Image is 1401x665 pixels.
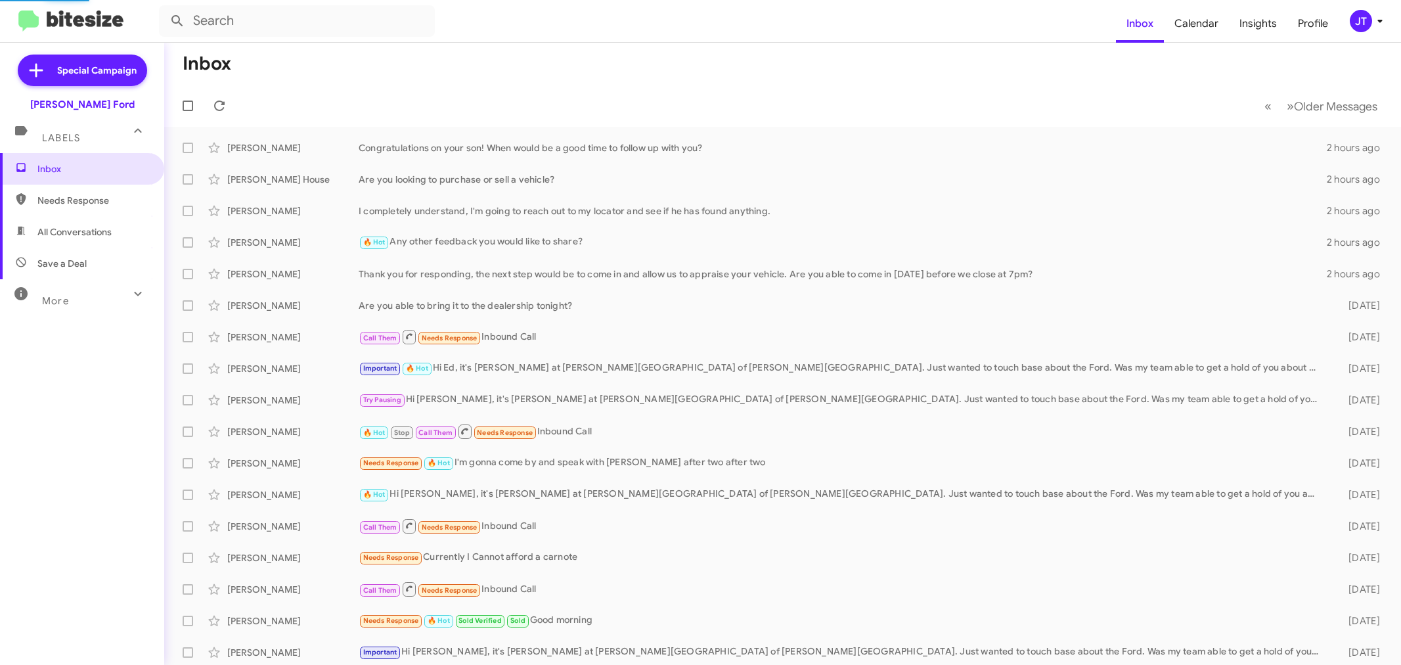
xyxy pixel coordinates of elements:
div: [PERSON_NAME] [227,141,359,154]
h1: Inbox [183,53,231,74]
div: Thank you for responding, the next step would be to come in and allow us to appraise your vehicle... [359,267,1325,281]
span: Sold [510,616,525,625]
span: More [42,295,69,307]
div: [DATE] [1325,520,1390,533]
button: JT [1339,10,1387,32]
span: Needs Response [422,586,478,595]
div: [DATE] [1325,394,1390,407]
span: All Conversations [37,225,112,239]
div: [DATE] [1325,362,1390,375]
span: Needs Response [422,334,478,342]
span: 🔥 Hot [428,459,450,467]
span: Stop [394,428,410,437]
span: 🔥 Hot [363,490,386,499]
div: [DATE] [1325,457,1390,470]
span: Needs Response [363,459,419,467]
div: Currently I Cannot afford a carnote [359,550,1325,565]
span: Older Messages [1294,99,1377,114]
div: 2 hours ago [1325,173,1390,186]
div: Inbound Call [359,581,1325,597]
div: [DATE] [1325,614,1390,628]
span: 🔥 Hot [363,238,386,246]
div: [PERSON_NAME] [227,614,359,628]
span: « [1264,98,1272,114]
span: Try Pausing [363,396,401,404]
div: [PERSON_NAME] [227,394,359,407]
div: I'm gonna come by and speak with [PERSON_NAME] after two after two [359,455,1325,470]
div: I completely understand, I'm going to reach out to my locator and see if he has found anything. [359,204,1325,218]
div: Are you looking to purchase or sell a vehicle? [359,173,1325,186]
div: Inbound Call [359,518,1325,534]
span: Save a Deal [37,257,87,270]
div: 2 hours ago [1325,267,1390,281]
div: [PERSON_NAME] [227,646,359,659]
div: Congratulations on your son! When would be a good time to follow up with you? [359,141,1325,154]
div: [PERSON_NAME] [227,299,359,312]
div: [PERSON_NAME] [227,457,359,470]
span: » [1287,98,1294,114]
span: Special Campaign [57,64,137,77]
div: [PERSON_NAME] [227,362,359,375]
div: Hi Ed, it's [PERSON_NAME] at [PERSON_NAME][GEOGRAPHIC_DATA] of [PERSON_NAME][GEOGRAPHIC_DATA]. Ju... [359,361,1325,376]
span: Important [363,364,397,373]
div: Hi [PERSON_NAME], it's [PERSON_NAME] at [PERSON_NAME][GEOGRAPHIC_DATA] of [PERSON_NAME][GEOGRAPHI... [359,487,1325,502]
div: [DATE] [1325,331,1390,344]
span: Labels [42,132,80,144]
span: Important [363,648,397,656]
div: [PERSON_NAME] [227,331,359,344]
span: Call Them [363,586,397,595]
div: 2 hours ago [1325,236,1390,249]
span: Needs Response [37,194,149,207]
div: [PERSON_NAME] [227,488,359,501]
div: [PERSON_NAME] [227,267,359,281]
span: Needs Response [363,616,419,625]
nav: Page navigation example [1257,93,1385,120]
div: [PERSON_NAME] [227,551,359,564]
div: Good morning [359,613,1325,628]
div: [DATE] [1325,551,1390,564]
input: Search [159,5,435,37]
div: [PERSON_NAME] [227,236,359,249]
div: Are you able to bring it to the dealership tonight? [359,299,1325,312]
span: 🔥 Hot [363,428,386,437]
span: Needs Response [422,523,478,532]
button: Previous [1256,93,1279,120]
a: Inbox [1116,5,1164,43]
div: Inbound Call [359,329,1325,345]
div: [PERSON_NAME] [227,425,359,438]
div: [DATE] [1325,488,1390,501]
button: Next [1279,93,1385,120]
div: [DATE] [1325,583,1390,596]
span: 🔥 Hot [428,616,450,625]
div: [DATE] [1325,646,1390,659]
a: Calendar [1164,5,1229,43]
span: Call Them [418,428,453,437]
div: [PERSON_NAME] [227,583,359,596]
a: Special Campaign [18,55,147,86]
span: 🔥 Hot [406,364,428,373]
span: Sold Verified [458,616,502,625]
div: JT [1350,10,1372,32]
span: Inbox [37,162,149,175]
span: Needs Response [477,428,533,437]
div: Any other feedback you would like to share? [359,235,1325,250]
a: Insights [1229,5,1287,43]
div: Hi [PERSON_NAME], it's [PERSON_NAME] at [PERSON_NAME][GEOGRAPHIC_DATA] of [PERSON_NAME][GEOGRAPHI... [359,645,1325,660]
div: Inbound Call [359,423,1325,440]
div: Hi [PERSON_NAME], it's [PERSON_NAME] at [PERSON_NAME][GEOGRAPHIC_DATA] of [PERSON_NAME][GEOGRAPHI... [359,392,1325,407]
div: [DATE] [1325,425,1390,438]
div: 2 hours ago [1325,204,1390,218]
span: Call Them [363,334,397,342]
div: [PERSON_NAME] House [227,173,359,186]
div: [PERSON_NAME] Ford [30,98,135,111]
div: [PERSON_NAME] [227,520,359,533]
a: Profile [1287,5,1339,43]
span: Needs Response [363,553,419,562]
div: [PERSON_NAME] [227,204,359,218]
div: 2 hours ago [1325,141,1390,154]
div: [DATE] [1325,299,1390,312]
